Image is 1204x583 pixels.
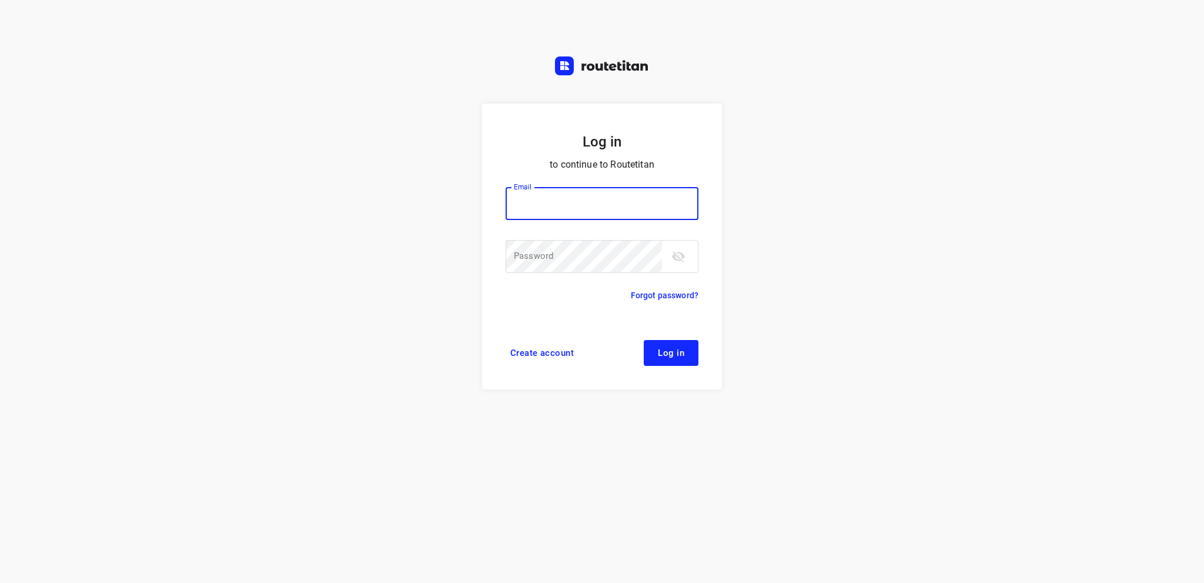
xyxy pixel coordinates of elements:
[555,56,649,78] a: Routetitan
[506,132,698,152] h5: Log in
[631,288,698,302] a: Forgot password?
[555,56,649,75] img: Routetitan
[506,340,578,366] a: Create account
[667,245,690,268] button: toggle password visibility
[506,156,698,173] p: to continue to Routetitan
[644,340,698,366] button: Log in
[658,348,684,358] span: Log in
[510,348,574,358] span: Create account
